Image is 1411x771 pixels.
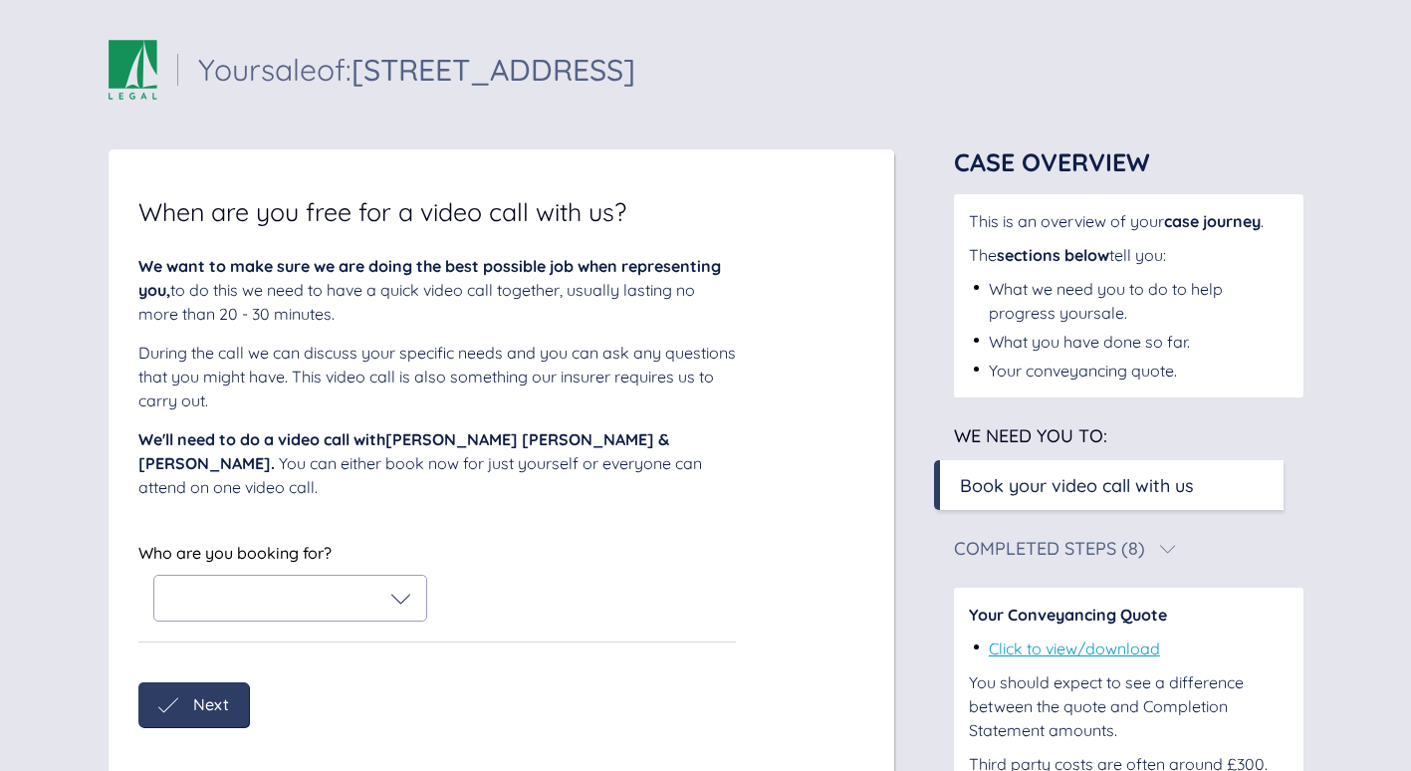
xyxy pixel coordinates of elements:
[969,243,1289,267] div: The tell you:
[989,277,1289,325] div: What we need you to do to help progress your sale .
[198,55,635,85] div: Your sale of:
[997,245,1109,265] span: sections below
[969,605,1167,625] span: Your Conveyancing Quote
[138,199,626,224] span: When are you free for a video call with us?
[1164,211,1261,231] span: case journey
[969,209,1289,233] div: This is an overview of your .
[989,639,1160,658] a: Click to view/download
[138,429,669,473] span: We'll need to do a video call with [PERSON_NAME] [PERSON_NAME] & [PERSON_NAME] .
[954,146,1150,177] span: Case Overview
[138,427,736,499] div: You can either book now for just yourself or everyone can attend on one video call.
[138,254,736,326] div: to do this we need to have a quick video call together, usually lasting no more than 20 - 30 minu...
[954,424,1107,447] span: We need you to:
[969,670,1289,742] div: You should expect to see a difference between the quote and Completion Statement amounts.
[989,330,1190,354] div: What you have done so far.
[193,695,229,713] span: Next
[138,256,721,300] span: We want to make sure we are doing the best possible job when representing you,
[989,359,1177,383] div: Your conveyancing quote.
[138,543,332,563] span: Who are you booking for?
[352,51,635,89] span: [STREET_ADDRESS]
[954,540,1145,558] div: Completed Steps (8)
[960,472,1194,499] div: Book your video call with us
[138,341,736,412] div: During the call we can discuss your specific needs and you can ask any questions that you might h...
